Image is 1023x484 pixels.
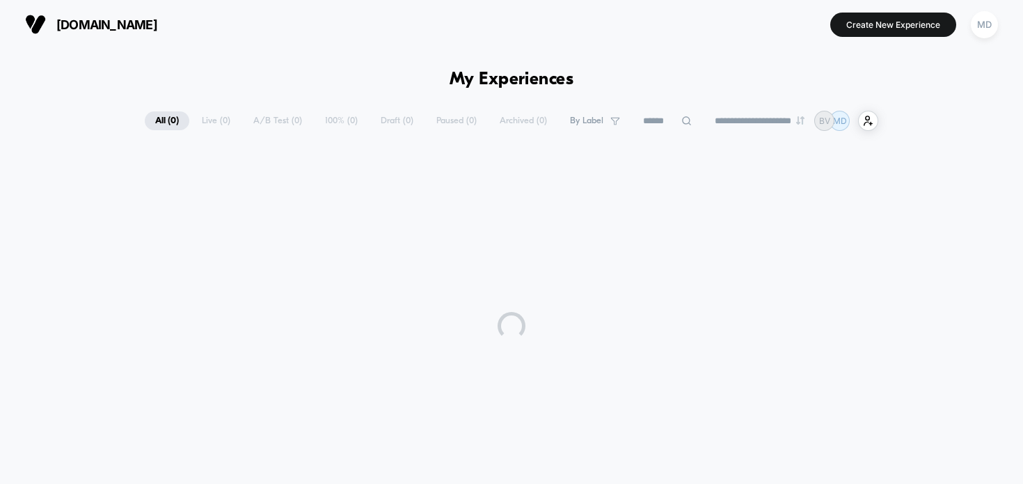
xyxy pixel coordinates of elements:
span: [DOMAIN_NAME] [56,17,157,32]
p: BV [819,116,830,126]
div: MD [971,11,998,38]
button: [DOMAIN_NAME] [21,13,161,36]
p: MD [833,116,847,126]
span: All ( 0 ) [145,111,189,130]
button: Create New Experience [830,13,956,37]
img: Visually logo [25,14,46,35]
button: MD [967,10,1002,39]
span: By Label [570,116,603,126]
img: end [796,116,804,125]
h1: My Experiences [450,70,574,90]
